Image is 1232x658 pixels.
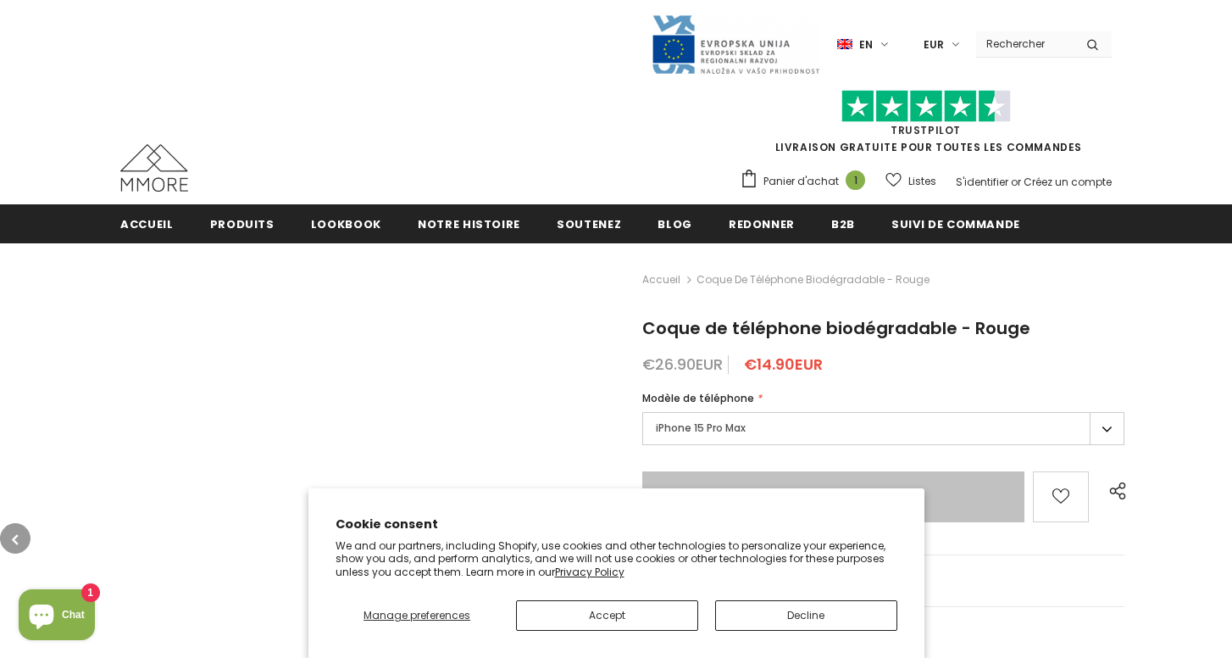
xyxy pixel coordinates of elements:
[1011,175,1021,189] span: or
[740,98,1112,154] span: LIVRAISON GRATUITE POUR TOUTES LES COMMANDES
[763,173,839,190] span: Panier d'achat
[831,204,855,243] a: B2B
[14,589,100,644] inbox-online-store-chat: Shopify online store chat
[729,216,795,232] span: Redonner
[642,412,1124,445] label: iPhone 15 Pro Max
[908,173,936,190] span: Listes
[120,216,174,232] span: Accueil
[891,123,961,137] a: TrustPilot
[557,216,621,232] span: soutenez
[336,516,897,533] h2: Cookie consent
[120,204,174,243] a: Accueil
[740,169,874,194] a: Panier d'achat 1
[841,90,1011,123] img: Faites confiance aux étoiles pilotes
[658,216,692,232] span: Blog
[210,216,275,232] span: Produits
[837,37,852,52] img: i-lang-1.png
[642,391,754,405] span: Modèle de téléphone
[557,204,621,243] a: soutenez
[744,354,823,375] span: €14.90EUR
[210,204,275,243] a: Produits
[311,204,381,243] a: Lookbook
[956,175,1008,189] a: S'identifier
[696,270,930,290] span: Coque de téléphone biodégradable - Rouge
[885,166,936,196] a: Listes
[418,216,520,232] span: Notre histoire
[976,31,1074,56] input: Search Site
[363,608,470,622] span: Manage preferences
[658,204,692,243] a: Blog
[555,565,624,579] a: Privacy Policy
[651,14,820,75] img: Javni Razpis
[642,471,1024,522] input: Sold Out
[859,36,873,53] span: en
[642,354,723,375] span: €26.90EUR
[1024,175,1112,189] a: Créez un compte
[120,144,188,192] img: Cas MMORE
[336,600,499,631] button: Manage preferences
[729,204,795,243] a: Redonner
[642,316,1030,340] span: Coque de téléphone biodégradable - Rouge
[891,204,1020,243] a: Suivi de commande
[715,600,897,631] button: Decline
[846,170,865,190] span: 1
[418,204,520,243] a: Notre histoire
[891,216,1020,232] span: Suivi de commande
[311,216,381,232] span: Lookbook
[642,270,680,290] a: Accueil
[651,36,820,51] a: Javni Razpis
[831,216,855,232] span: B2B
[924,36,944,53] span: EUR
[336,539,897,579] p: We and our partners, including Shopify, use cookies and other technologies to personalize your ex...
[516,600,698,631] button: Accept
